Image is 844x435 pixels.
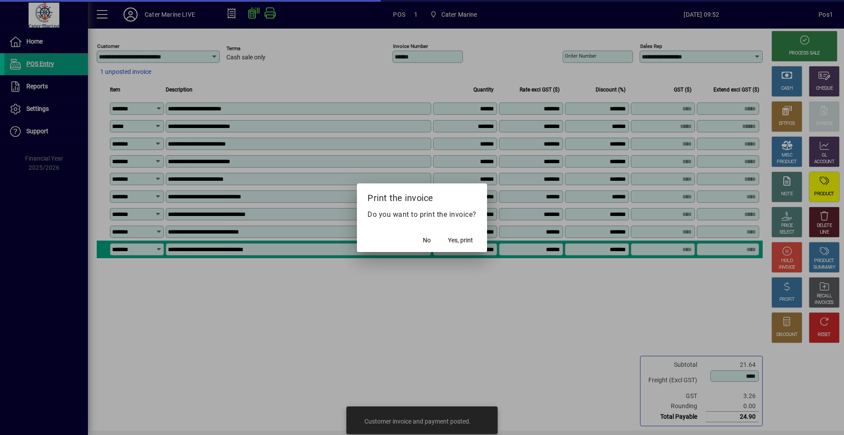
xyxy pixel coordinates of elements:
[357,183,487,209] h2: Print the invoice
[423,236,431,245] span: No
[413,233,441,249] button: No
[444,233,477,249] button: Yes, print
[367,209,477,220] p: Do you want to print the invoice?
[448,236,473,245] span: Yes, print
